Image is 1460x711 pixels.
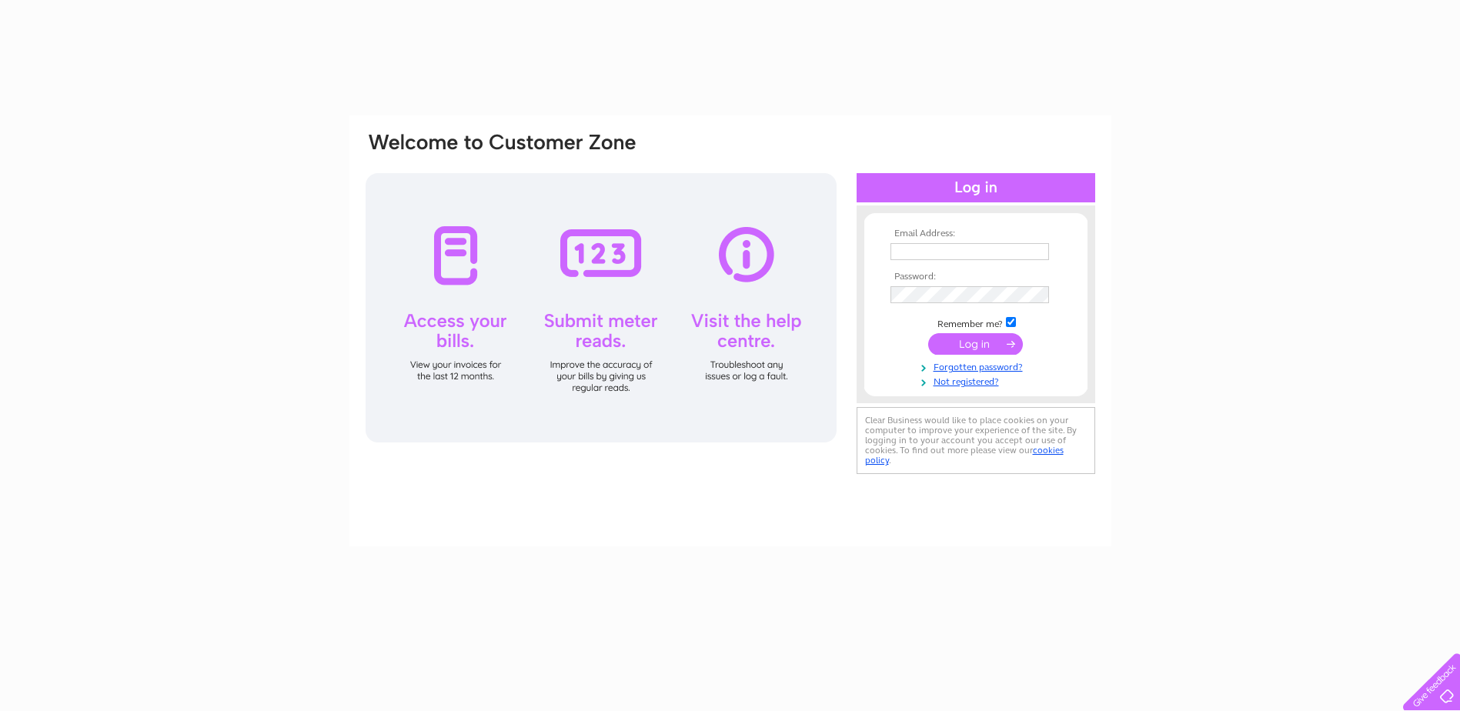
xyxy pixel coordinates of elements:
[857,407,1095,474] div: Clear Business would like to place cookies on your computer to improve your experience of the sit...
[887,229,1065,239] th: Email Address:
[887,315,1065,330] td: Remember me?
[865,445,1064,466] a: cookies policy
[890,359,1065,373] a: Forgotten password?
[928,333,1023,355] input: Submit
[890,373,1065,388] a: Not registered?
[887,272,1065,282] th: Password:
